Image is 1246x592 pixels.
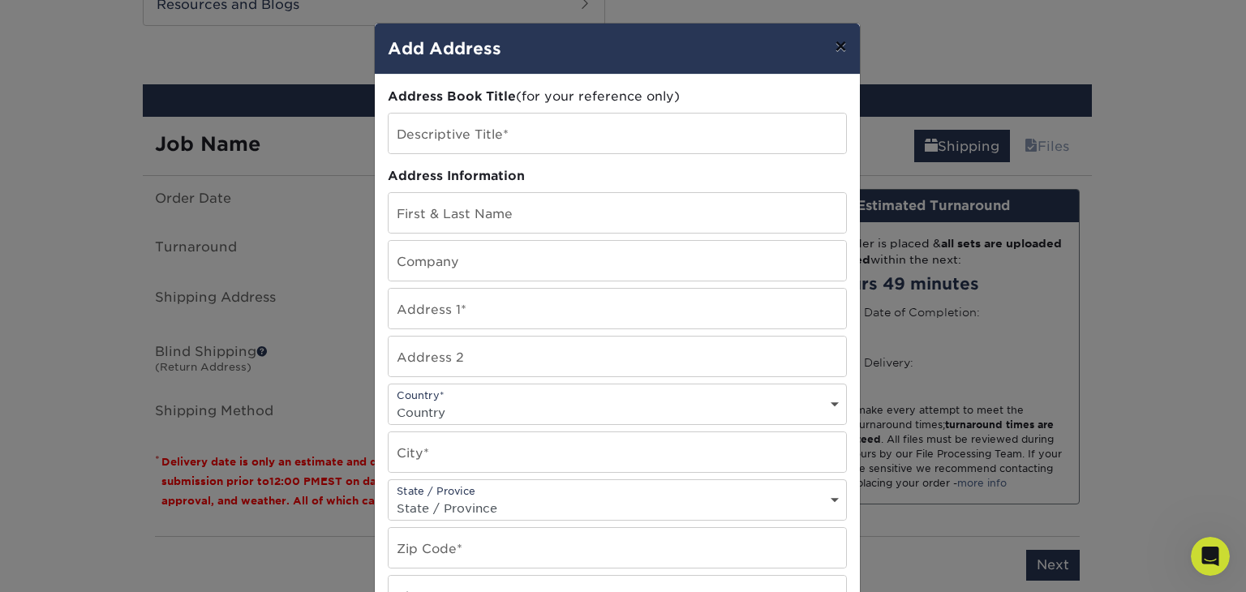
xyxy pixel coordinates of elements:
[388,36,847,61] h4: Add Address
[388,88,516,104] span: Address Book Title
[1191,537,1230,576] iframe: Intercom live chat
[388,88,847,106] div: (for your reference only)
[388,167,847,186] div: Address Information
[822,24,859,69] button: ×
